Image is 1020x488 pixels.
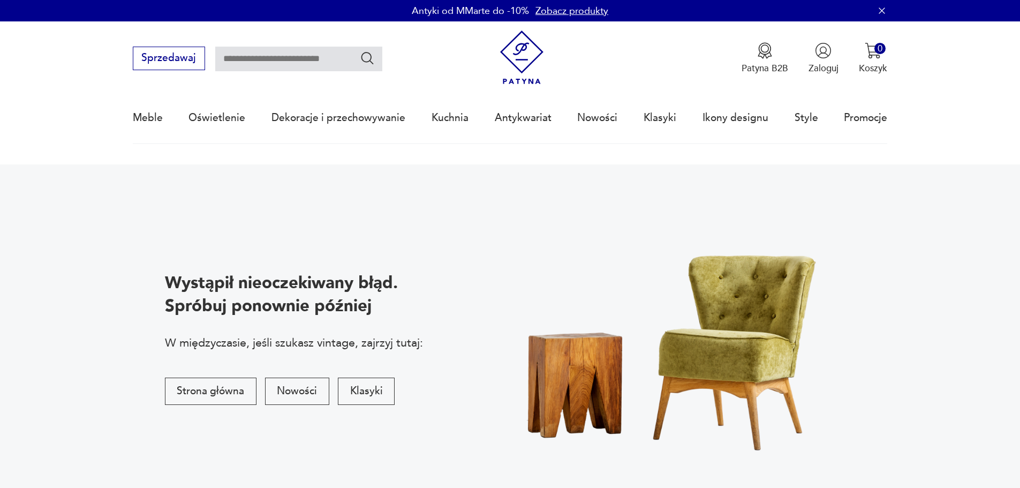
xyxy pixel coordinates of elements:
button: 0Koszyk [859,42,887,74]
a: Meble [133,93,163,142]
a: Zobacz produkty [535,4,608,18]
a: Sprzedawaj [133,55,205,63]
p: Spróbuj ponownie później [165,295,423,318]
a: Ikony designu [702,93,768,142]
button: Strona główna [165,378,256,405]
img: Patyna - sklep z meblami i dekoracjami vintage [495,31,549,85]
p: W międzyczasie, jeśli szukasz vintage, zajrzyj tutaj: [165,335,423,351]
img: Ikona medalu [757,42,773,59]
img: Ikonka użytkownika [815,42,832,59]
p: Wystąpił nieoczekiwany błąd. [165,272,423,295]
p: Koszyk [859,62,887,74]
button: Szukaj [360,50,375,66]
a: Style [795,93,818,142]
a: Kuchnia [432,93,469,142]
p: Zaloguj [809,62,838,74]
button: Sprzedawaj [133,47,205,70]
img: Fotel [486,206,865,471]
p: Antyki od MMarte do -10% [412,4,529,18]
button: Nowości [265,378,329,405]
button: Patyna B2B [742,42,788,74]
button: Klasyki [338,378,395,405]
img: Ikona koszyka [865,42,881,59]
a: Nowości [577,93,617,142]
a: Antykwariat [495,93,551,142]
a: Promocje [844,93,887,142]
button: Zaloguj [809,42,838,74]
a: Ikona medaluPatyna B2B [742,42,788,74]
a: Dekoracje i przechowywanie [271,93,405,142]
a: Oświetlenie [188,93,245,142]
p: Patyna B2B [742,62,788,74]
a: Klasyki [644,93,676,142]
div: 0 [874,43,886,54]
